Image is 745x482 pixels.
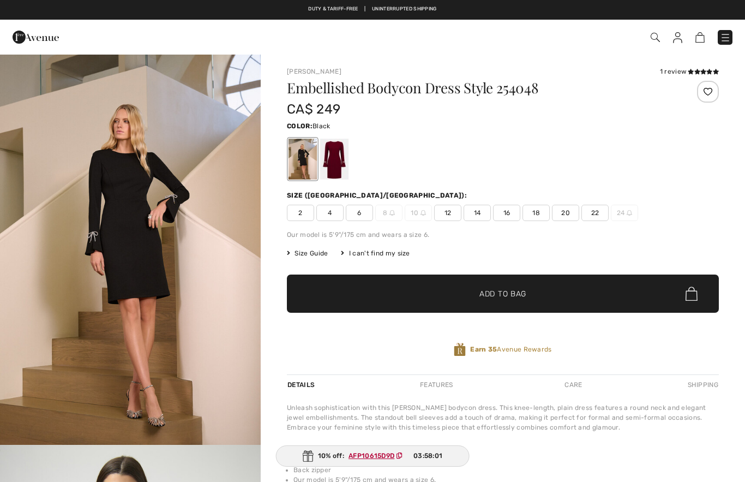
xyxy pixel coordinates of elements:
span: CA$ 249 [287,102,340,117]
img: ring-m.svg [420,210,426,216]
div: Our model is 5'9"/175 cm and wears a size 6. [287,230,719,240]
span: Color: [287,122,313,130]
img: Avenue Rewards [454,342,466,357]
a: [PERSON_NAME] [287,68,341,75]
img: Search [651,33,660,42]
span: 16 [493,205,520,221]
button: Add to Bag [287,275,719,313]
img: ring-m.svg [627,210,632,216]
span: Size Guide [287,248,328,258]
div: Details [287,375,317,395]
li: No pockets [293,455,719,465]
span: 20 [552,205,579,221]
div: I can't find my size [341,248,410,258]
img: Shopping Bag [695,32,705,43]
div: Shipping [685,375,719,395]
div: Size ([GEOGRAPHIC_DATA]/[GEOGRAPHIC_DATA]): [287,191,469,200]
div: Deep cherry [320,139,349,180]
div: Care [555,375,591,395]
span: Avenue Rewards [470,344,551,354]
li: 95% Polyester, 5% Spandex [293,445,719,455]
div: Features [411,375,462,395]
img: Gift.svg [303,450,314,462]
span: Add to Bag [479,288,526,300]
h1: Embellished Bodycon Dress Style 254048 [287,81,647,95]
div: 10% off: [276,445,470,467]
span: 4 [316,205,344,221]
img: Menu [720,32,731,43]
span: 24 [611,205,638,221]
div: Black [289,139,317,180]
span: 22 [581,205,609,221]
img: Bag.svg [686,287,698,301]
span: Black [313,122,331,130]
div: Unleash sophistication with this [PERSON_NAME] bodycon dress. This knee-length, plain dress featu... [287,403,719,432]
span: 6 [346,205,373,221]
li: Back zipper [293,465,719,475]
img: ring-m.svg [389,210,395,216]
span: 8 [375,205,402,221]
span: 2 [287,205,314,221]
span: 12 [434,205,461,221]
img: 1ère Avenue [13,26,59,48]
a: 1ère Avenue [13,31,59,41]
div: 1 review [660,67,719,76]
span: 10 [405,205,432,221]
span: 14 [464,205,491,221]
span: 03:58:01 [413,451,442,461]
img: My Info [673,32,682,43]
strong: Earn 35 [470,346,497,353]
span: 18 [522,205,550,221]
ins: AFP10615D9D [349,452,394,460]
